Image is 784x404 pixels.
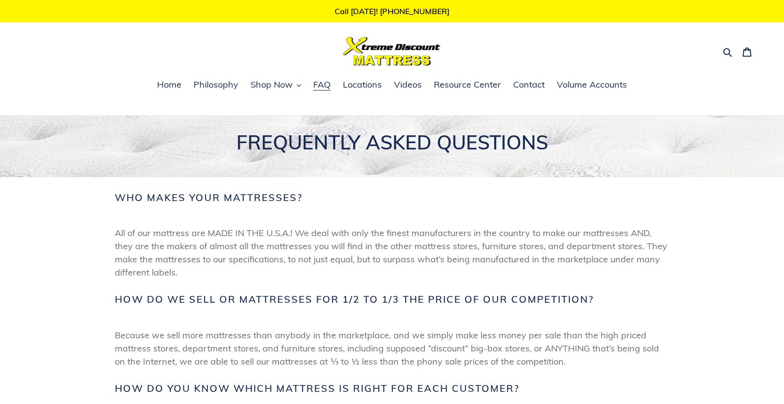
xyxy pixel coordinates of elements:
a: Home [152,78,186,92]
span: FREQUENTLY ASKED QUESTIONS [236,130,548,154]
span: How do we sell or mattresses for 1/2 to 1/3 the price of our competition? [115,294,594,305]
span: Who makes your mattresses? [115,192,303,203]
span: Volume Accounts [557,79,627,91]
a: FAQ [308,78,336,92]
a: Contact [508,78,550,92]
span: Shop Now [250,79,293,91]
span: Contact [513,79,545,91]
span: All of our mattress are MADE IN THE U.S.A.! We deal with only the finest manufacturers in the cou... [115,226,669,279]
span: Locations [343,79,382,91]
span: Philosophy [194,79,238,91]
a: Volume Accounts [552,78,632,92]
span: Videos [394,79,422,91]
img: Xtreme Discount Mattress [343,37,441,66]
span: Because we sell more mattresses than anybody in the marketplace, and we simply make less money pe... [115,329,669,368]
a: Philosophy [189,78,243,92]
span: Resource Center [434,79,501,91]
span: Home [157,79,181,91]
a: Locations [338,78,387,92]
a: Resource Center [429,78,506,92]
span: FAQ [313,79,331,91]
a: Videos [389,78,427,92]
button: Shop Now [246,78,306,92]
span: How do you know which mattress is right for each customer? [115,383,519,394]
